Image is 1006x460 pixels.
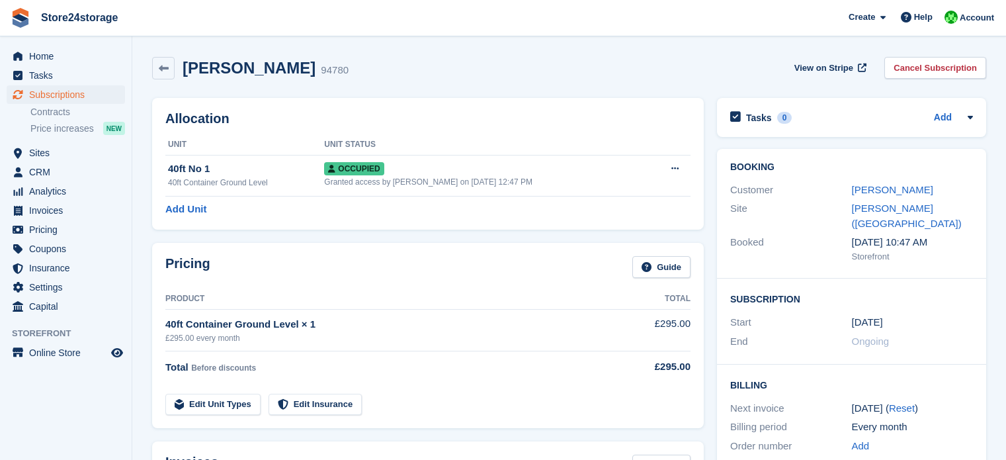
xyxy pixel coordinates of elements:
[30,121,125,136] a: Price increases NEW
[165,394,261,416] a: Edit Unit Types
[730,378,973,391] h2: Billing
[7,201,125,220] a: menu
[12,327,132,340] span: Storefront
[11,8,30,28] img: stora-icon-8386f47178a22dfd0bd8f6a31ec36ba5ce8667c1dd55bd0f319d3a0aa187defe.svg
[730,401,852,416] div: Next invoice
[730,201,852,231] div: Site
[29,66,108,85] span: Tasks
[30,106,125,118] a: Contracts
[29,47,108,66] span: Home
[29,182,108,201] span: Analytics
[794,62,853,75] span: View on Stripe
[165,111,691,126] h2: Allocation
[7,259,125,277] a: menu
[609,289,691,310] th: Total
[609,359,691,375] div: £295.00
[852,401,974,416] div: [DATE] ( )
[109,345,125,361] a: Preview store
[165,134,324,156] th: Unit
[7,344,125,362] a: menu
[324,134,648,156] th: Unit Status
[889,402,915,414] a: Reset
[730,235,852,263] div: Booked
[103,122,125,135] div: NEW
[29,344,108,362] span: Online Store
[777,112,792,124] div: 0
[852,203,962,229] a: [PERSON_NAME] ([GEOGRAPHIC_DATA])
[730,420,852,435] div: Billing period
[7,144,125,162] a: menu
[165,317,609,332] div: 40ft Container Ground Level × 1
[849,11,875,24] span: Create
[852,235,974,250] div: [DATE] 10:47 AM
[36,7,124,28] a: Store24storage
[730,315,852,330] div: Start
[789,57,869,79] a: View on Stripe
[29,220,108,239] span: Pricing
[7,85,125,104] a: menu
[730,183,852,198] div: Customer
[934,111,952,126] a: Add
[29,163,108,181] span: CRM
[852,315,883,330] time: 2025-07-09 23:00:00 UTC
[191,363,256,373] span: Before discounts
[7,182,125,201] a: menu
[632,256,691,278] a: Guide
[324,176,648,188] div: Granted access by [PERSON_NAME] on [DATE] 12:47 PM
[852,420,974,435] div: Every month
[29,240,108,258] span: Coupons
[884,57,986,79] a: Cancel Subscription
[609,309,691,351] td: £295.00
[29,278,108,297] span: Settings
[7,163,125,181] a: menu
[165,256,210,278] h2: Pricing
[7,297,125,316] a: menu
[7,278,125,297] a: menu
[7,66,125,85] a: menu
[944,11,958,24] img: Tracy Harper
[7,47,125,66] a: menu
[7,240,125,258] a: menu
[730,439,852,454] div: Order number
[30,122,94,135] span: Price increases
[29,297,108,316] span: Capital
[852,336,890,347] span: Ongoing
[29,201,108,220] span: Invoices
[165,289,609,310] th: Product
[321,63,349,78] div: 94780
[269,394,362,416] a: Edit Insurance
[183,59,315,77] h2: [PERSON_NAME]
[746,112,772,124] h2: Tasks
[960,11,994,24] span: Account
[730,292,973,305] h2: Subscription
[324,162,384,175] span: Occupied
[165,361,189,373] span: Total
[29,85,108,104] span: Subscriptions
[914,11,933,24] span: Help
[29,144,108,162] span: Sites
[165,202,206,217] a: Add Unit
[7,220,125,239] a: menu
[165,332,609,344] div: £295.00 every month
[730,162,973,173] h2: Booking
[730,334,852,349] div: End
[852,439,870,454] a: Add
[168,177,324,189] div: 40ft Container Ground Level
[852,184,933,195] a: [PERSON_NAME]
[168,161,324,177] div: 40ft No 1
[852,250,974,263] div: Storefront
[29,259,108,277] span: Insurance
